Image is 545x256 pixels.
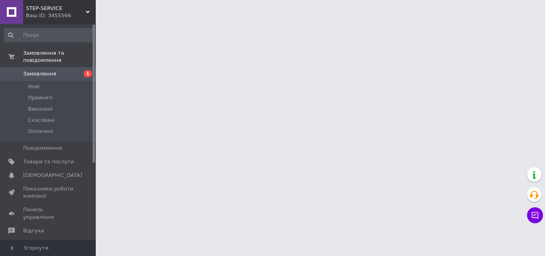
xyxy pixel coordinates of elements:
span: Показники роботи компанії [23,185,74,200]
span: Прийняті [28,94,53,101]
span: Відгуки [23,227,44,234]
span: [DEMOGRAPHIC_DATA] [23,172,82,179]
span: Товари та послуги [23,158,74,165]
span: Замовлення та повідомлення [23,50,96,64]
span: 1 [84,70,92,77]
span: Нові [28,83,39,90]
span: Оплачені [28,128,53,135]
span: Замовлення [23,70,56,77]
div: Ваш ID: 3455566 [26,12,96,19]
span: Повідомлення [23,145,62,152]
span: Панель управління [23,206,74,220]
button: Чат з покупцем [527,207,543,223]
span: Виконані [28,105,53,113]
input: Пошук [4,28,94,42]
span: Скасовані [28,117,55,124]
span: STEP-SERVICE [26,5,86,12]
